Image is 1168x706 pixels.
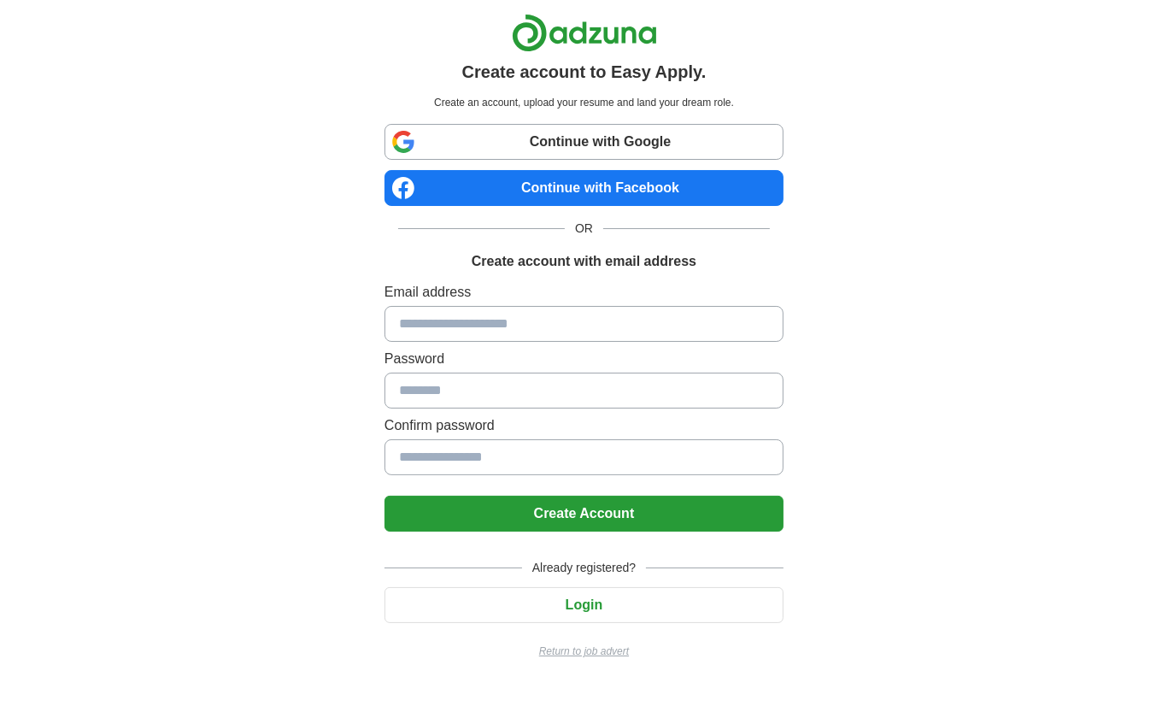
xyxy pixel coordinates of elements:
a: Continue with Facebook [384,170,784,206]
p: Create an account, upload your resume and land your dream role. [388,95,780,110]
label: Password [384,349,784,369]
h1: Create account to Easy Apply. [462,59,707,85]
a: Login [384,597,784,612]
label: Email address [384,282,784,303]
a: Continue with Google [384,124,784,160]
a: Return to job advert [384,644,784,659]
h1: Create account with email address [472,251,696,272]
span: Already registered? [522,559,646,577]
button: Create Account [384,496,784,532]
button: Login [384,587,784,623]
img: Adzuna logo [512,14,657,52]
label: Confirm password [384,415,784,436]
span: OR [565,220,603,238]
